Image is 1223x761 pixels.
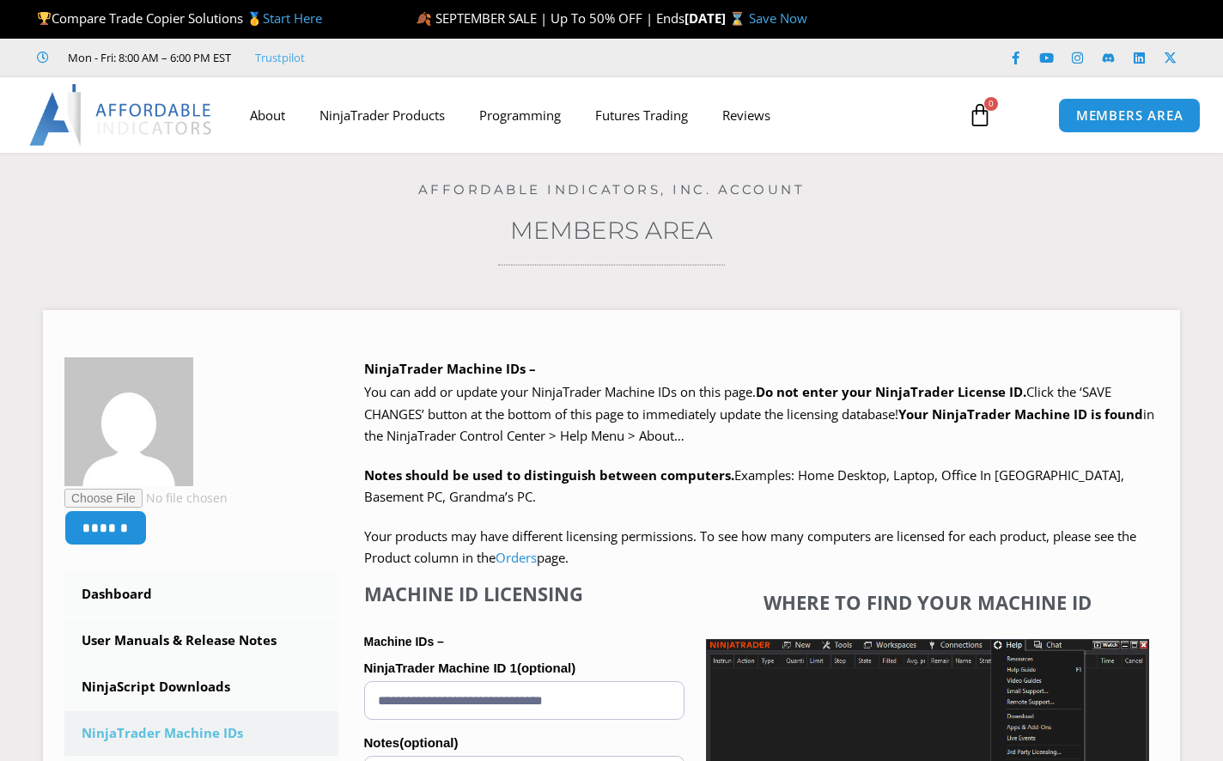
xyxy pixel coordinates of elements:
a: MEMBERS AREA [1058,98,1202,133]
b: NinjaTrader Machine IDs – [364,360,536,377]
label: Notes [364,730,685,756]
a: 0 [942,90,1018,140]
span: Examples: Home Desktop, Laptop, Office In [GEOGRAPHIC_DATA], Basement PC, Grandma’s PC. [364,466,1124,506]
a: Dashboard [64,572,338,617]
a: Reviews [705,95,788,135]
a: Save Now [749,9,807,27]
b: Do not enter your NinjaTrader License ID. [756,383,1026,400]
a: Trustpilot [255,47,305,68]
strong: Notes should be used to distinguish between computers. [364,466,734,484]
h4: Machine ID Licensing [364,582,685,605]
span: Click the ‘SAVE CHANGES’ button at the bottom of this page to immediately update the licensing da... [364,383,1154,444]
span: 🍂 SEPTEMBER SALE | Up To 50% OFF | Ends [416,9,685,27]
a: About [233,95,302,135]
nav: Menu [233,95,954,135]
span: Your products may have different licensing permissions. To see how many computers are licensed fo... [364,527,1136,567]
a: NinjaScript Downloads [64,665,338,709]
a: Affordable Indicators, Inc. Account [418,181,806,198]
h4: Where to find your Machine ID [706,591,1149,613]
img: 🏆 [38,12,51,25]
a: Programming [462,95,578,135]
img: 3ad5ab26a0aef5d3a1daf85332c7319d978a8541590bb2cba1968ca642d1748a [64,357,193,486]
a: NinjaTrader Products [302,95,462,135]
a: Futures Trading [578,95,705,135]
span: Mon - Fri: 8:00 AM – 6:00 PM EST [64,47,231,68]
span: (optional) [399,735,458,750]
strong: Your NinjaTrader Machine ID is found [898,405,1143,423]
span: Compare Trade Copier Solutions 🥇 [37,9,322,27]
img: LogoAI | Affordable Indicators – NinjaTrader [29,84,214,146]
strong: Machine IDs – [364,635,444,648]
span: MEMBERS AREA [1076,109,1183,122]
strong: [DATE] ⌛ [685,9,749,27]
a: Orders [496,549,537,566]
span: 0 [984,97,998,111]
span: You can add or update your NinjaTrader Machine IDs on this page. [364,383,756,400]
span: (optional) [517,661,575,675]
label: NinjaTrader Machine ID 1 [364,655,685,681]
a: Members Area [510,216,713,245]
a: NinjaTrader Machine IDs [64,711,338,756]
a: Start Here [263,9,322,27]
a: User Manuals & Release Notes [64,618,338,663]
